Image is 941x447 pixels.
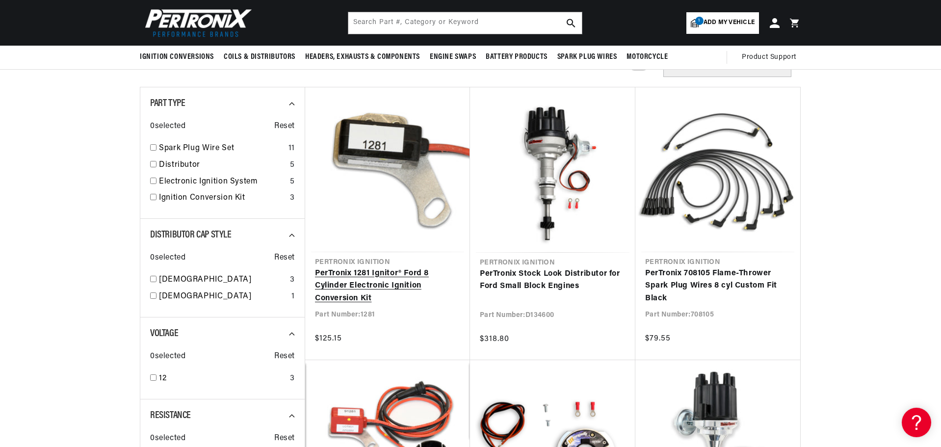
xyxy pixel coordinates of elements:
[291,290,295,303] div: 1
[300,46,425,69] summary: Headers, Exhausts & Components
[645,267,790,305] a: PerTronix 708105 Flame-Thrower Spark Plug Wires 8 cyl Custom Fit Black
[274,432,295,445] span: Reset
[159,142,285,155] a: Spark Plug Wire Set
[622,46,673,69] summary: Motorcycle
[305,52,420,62] span: Headers, Exhausts & Components
[552,46,622,69] summary: Spark Plug Wires
[140,52,214,62] span: Ignition Conversions
[150,120,185,133] span: 0 selected
[219,46,300,69] summary: Coils & Distributors
[150,99,185,108] span: Part Type
[742,46,801,69] summary: Product Support
[348,12,582,34] input: Search Part #, Category or Keyword
[290,274,295,287] div: 3
[290,372,295,385] div: 3
[150,329,178,339] span: Voltage
[290,192,295,205] div: 3
[695,17,704,25] span: 1
[686,12,759,34] a: 1Add my vehicle
[425,46,481,69] summary: Engine Swaps
[140,6,253,40] img: Pertronix
[224,52,295,62] span: Coils & Distributors
[140,46,219,69] summary: Ignition Conversions
[480,268,626,293] a: PerTronix Stock Look Distributor for Ford Small Block Engines
[704,18,755,27] span: Add my vehicle
[150,411,191,421] span: Resistance
[150,350,185,363] span: 0 selected
[150,230,232,240] span: Distributor Cap Style
[290,159,295,172] div: 5
[150,252,185,264] span: 0 selected
[159,159,286,172] a: Distributor
[274,252,295,264] span: Reset
[288,142,295,155] div: 11
[481,46,552,69] summary: Battery Products
[742,52,796,63] span: Product Support
[159,290,288,303] a: [DEMOGRAPHIC_DATA]
[430,52,476,62] span: Engine Swaps
[290,176,295,188] div: 5
[159,274,286,287] a: [DEMOGRAPHIC_DATA]
[560,12,582,34] button: search button
[159,192,286,205] a: Ignition Conversion Kit
[274,120,295,133] span: Reset
[159,176,286,188] a: Electronic Ignition System
[486,52,548,62] span: Battery Products
[315,267,460,305] a: PerTronix 1281 Ignitor® Ford 8 Cylinder Electronic Ignition Conversion Kit
[627,52,668,62] span: Motorcycle
[150,432,185,445] span: 0 selected
[274,350,295,363] span: Reset
[159,372,286,385] a: 12
[557,52,617,62] span: Spark Plug Wires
